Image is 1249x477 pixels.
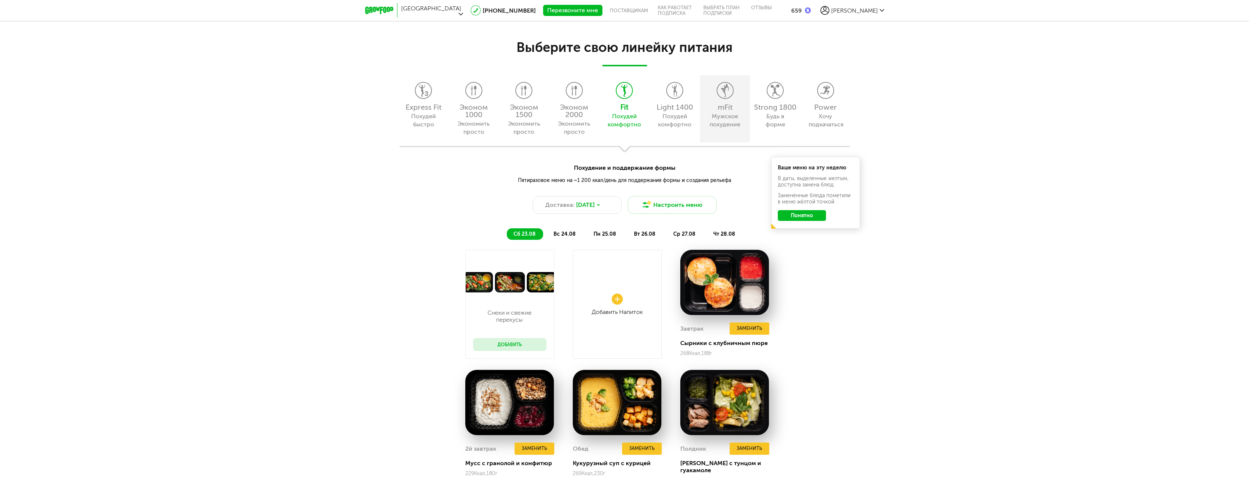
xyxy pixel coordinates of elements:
span: пн 25.08 [594,231,616,237]
div: Пятиразовое меню на ~1 200 ккал/день для поддержания формы и создания рельефа [237,176,1012,184]
h3: Полдник [680,445,706,452]
div: Fit [603,103,646,111]
a: [PHONE_NUMBER] [483,7,536,14]
div: Похудей комфортно [658,112,691,129]
img: big_NavXIblDaGGO2i5n.png [465,370,554,435]
div: Заменённые блюда пометили в меню жёлтой точкой. [778,192,853,205]
div: Экономить просто [507,120,541,136]
div: mFit [704,103,747,111]
div: 229 180 [465,470,554,477]
div: Будь в форме [759,112,792,129]
span: сб 23.08 [513,231,536,237]
span: чт 28.08 [713,231,735,237]
button: Заменить [730,443,769,455]
span: вс 24.08 [554,231,576,237]
h3: 2й завтрак [465,445,496,452]
div: Эконом 1000 [452,103,495,118]
button: Настроить меню [628,196,717,214]
div: Экономить просто [457,120,490,136]
img: big_ciA0H7sxEk3Hvebx.png [680,370,769,435]
img: big_usIUaMLWoT7mE2LU.png [573,370,662,435]
div: 269 230 [573,470,662,477]
div: Кукурузный суп с курицей [573,460,662,467]
span: [PERSON_NAME] [831,7,878,14]
div: В даты, выделенные желтым, доступна замена блюд. [778,175,853,188]
div: Эконом 2000 [553,103,596,118]
button: Понятно [778,210,826,221]
div: Сырники с клубничным пюре [680,339,769,347]
h3: Обед [573,445,588,452]
div: Эконом 1500 [503,103,546,118]
div: Похудей быстро [407,112,440,129]
img: bonus_b.cdccf46.png [805,7,811,13]
button: Добавить [473,338,546,351]
button: Заменить [515,443,554,455]
button: Заменить [622,443,661,455]
span: г [710,350,712,357]
div: Express Fit [402,103,445,111]
img: big_BpvfUYnySyf3ElGW.png [680,250,769,315]
div: Похудей комфортно [608,112,641,129]
a: Добавить Напиток [573,250,662,359]
p: Снеки и свежие перекусы [480,309,539,323]
div: Ваше меню на эту неделю [778,165,853,171]
div: Хочу подкачаться [809,112,842,129]
span: [GEOGRAPHIC_DATA] [401,5,461,12]
h3: Завтрак [680,325,704,332]
span: г [495,470,498,477]
span: г [603,470,605,477]
div: Мужское похудение [708,112,742,129]
div: 268 188 [680,350,769,357]
button: Заменить [730,322,769,335]
span: Ккал, [582,470,594,477]
button: Перезвоните мне [543,5,602,16]
span: ср 27.08 [673,231,695,237]
div: Light 1400 [653,103,696,111]
div: Добавить Напиток [592,308,643,315]
div: [PERSON_NAME] с тунцом и гуакамоле [680,460,784,474]
span: Доставка: [545,201,575,209]
div: Power [804,103,847,111]
span: Ккал, [474,470,486,477]
span: Ккал, [689,350,701,357]
span: вт 26.08 [634,231,655,237]
div: Мусс с гранолой и конфитюр [465,460,554,467]
span: [DATE] [576,201,595,209]
div: Экономить просто [557,120,591,136]
div: Strong 1800 [754,103,797,111]
img: shadow-triangle.0b0aa4a.svg [618,146,631,155]
div: 659 [791,7,802,14]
